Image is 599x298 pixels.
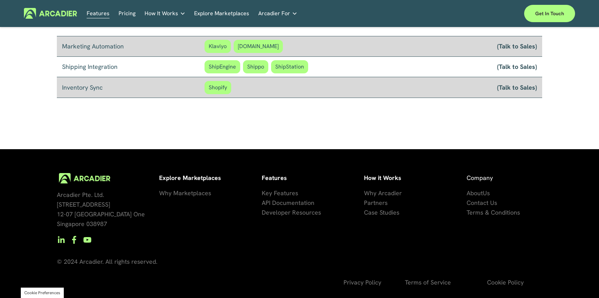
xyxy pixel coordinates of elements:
a: Contact Us [467,198,497,208]
span: Contact Us [467,199,497,207]
span: ShipStation [271,60,308,73]
span: © 2024 Arcadier. All rights reserved. [57,258,157,265]
a: Pricing [119,8,136,19]
a: P [364,198,367,208]
span: Us [483,189,490,197]
a: Facebook [70,236,78,244]
a: Developer Resources [262,208,321,217]
strong: Explore Marketplaces [159,174,221,182]
span: Why Marketplaces [159,189,211,197]
span: Privacy Policy [344,278,381,286]
strong: How it Works [364,174,401,182]
span: About [467,189,483,197]
section: Manage previously selected cookie options [21,288,64,298]
a: se Studies [372,208,399,217]
span: [DOMAIN_NAME] [234,40,283,53]
a: Terms & Conditions [467,208,520,217]
div: Inventory Sync [62,83,205,92]
a: Explore Marketplaces [194,8,249,19]
a: Key Features [262,188,298,198]
a: Ca [364,208,372,217]
span: Terms of Service [405,278,451,286]
a: Terms of Service [405,278,451,287]
span: API Documentation [262,199,314,207]
a: folder dropdown [145,8,185,19]
iframe: Chat Widget [564,265,599,298]
span: Key Features [262,189,298,197]
span: Shippo [243,60,268,73]
a: Cookie Policy [487,278,524,287]
span: Ca [364,208,372,216]
span: How It Works [145,9,178,18]
strong: Features [262,174,287,182]
img: Arcadier [24,8,77,19]
a: LinkedIn [57,236,65,244]
span: Arcadier Pte. Ltd. [STREET_ADDRESS] 12-07 [GEOGRAPHIC_DATA] One Singapore 038987 [57,191,145,228]
span: Arcadier For [258,9,290,18]
span: Why Arcadier [364,189,402,197]
a: About [467,188,483,198]
a: (Talk to Sales) [497,83,537,91]
a: Why Arcadier [364,188,402,198]
div: Marketing Automation [62,42,205,51]
a: Features [87,8,110,19]
span: Terms & Conditions [467,208,520,216]
span: P [364,199,367,207]
span: ShipEngine [205,60,240,73]
a: Privacy Policy [344,278,381,287]
a: (Talk to Sales) [497,42,537,50]
a: folder dropdown [258,8,297,19]
span: Developer Resources [262,208,321,216]
span: artners [367,199,388,207]
div: Shipping Integration [62,62,205,72]
span: Cookie Policy [487,278,524,286]
a: (Talk to Sales) [497,62,537,71]
button: Cookie Preferences [24,290,60,296]
a: YouTube [83,236,92,244]
a: API Documentation [262,198,314,208]
a: artners [367,198,388,208]
span: Shopify [205,81,231,94]
a: Get in touch [524,5,575,22]
span: Klaviyo [205,40,231,53]
span: se Studies [372,208,399,216]
span: Company [467,174,493,182]
a: Why Marketplaces [159,188,211,198]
